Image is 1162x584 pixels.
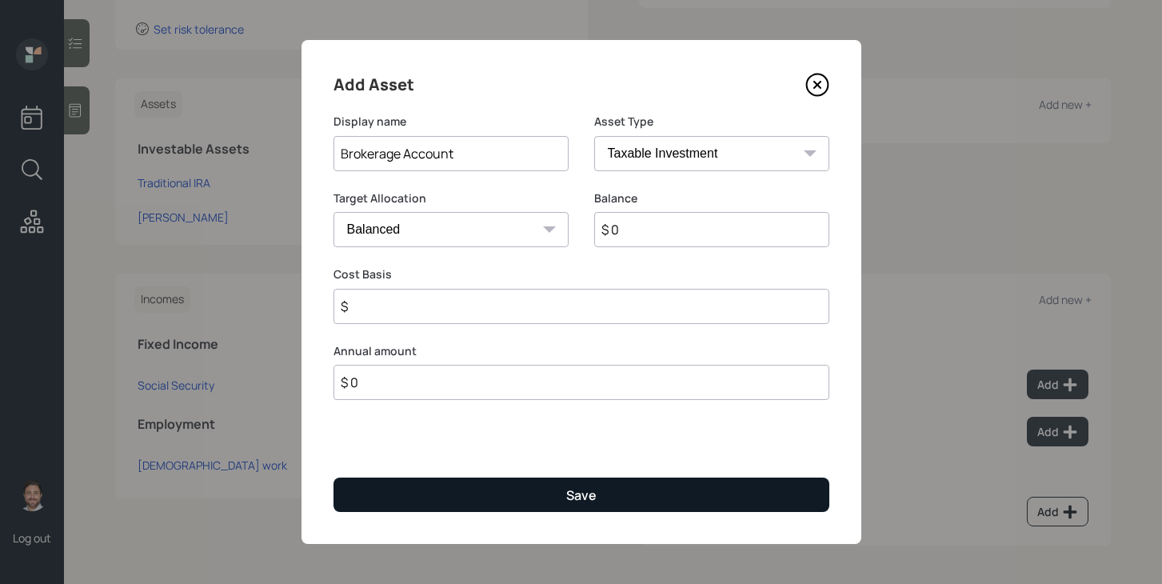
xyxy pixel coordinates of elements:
[594,114,829,130] label: Asset Type
[333,190,569,206] label: Target Allocation
[594,190,829,206] label: Balance
[333,343,829,359] label: Annual amount
[333,72,414,98] h4: Add Asset
[333,478,829,512] button: Save
[333,266,829,282] label: Cost Basis
[333,114,569,130] label: Display name
[566,486,597,504] div: Save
